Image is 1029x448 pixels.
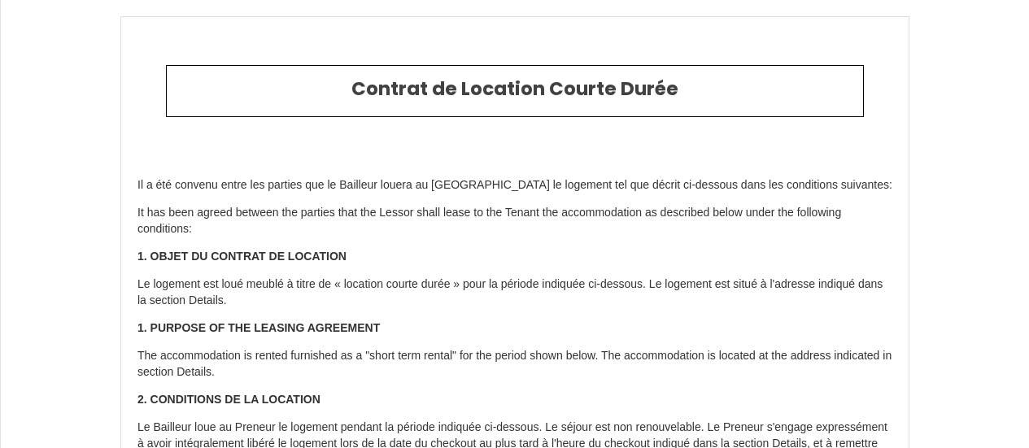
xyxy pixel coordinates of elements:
strong: 1. PURPOSE OF THE LEASING AGREEMENT [137,321,380,334]
p: The accommodation is rented furnished as a "short term rental" for the period shown below. The ac... [137,348,892,381]
p: It has been agreed between the parties that the Lessor shall lease to the Tenant the accommodatio... [137,205,892,237]
strong: 2. CONDITIONS DE LA LOCATION [137,393,320,406]
p: Il a été convenu entre les parties que le Bailleur louera au [GEOGRAPHIC_DATA] le logement tel qu... [137,177,892,194]
strong: 1. OBJET DU CONTRAT DE LOCATION [137,250,347,263]
p: Le logement est loué meublé à titre de « location courte durée » pour la période indiquée ci-dess... [137,276,892,309]
h2: Contrat de Location Courte Durée [179,78,851,101]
